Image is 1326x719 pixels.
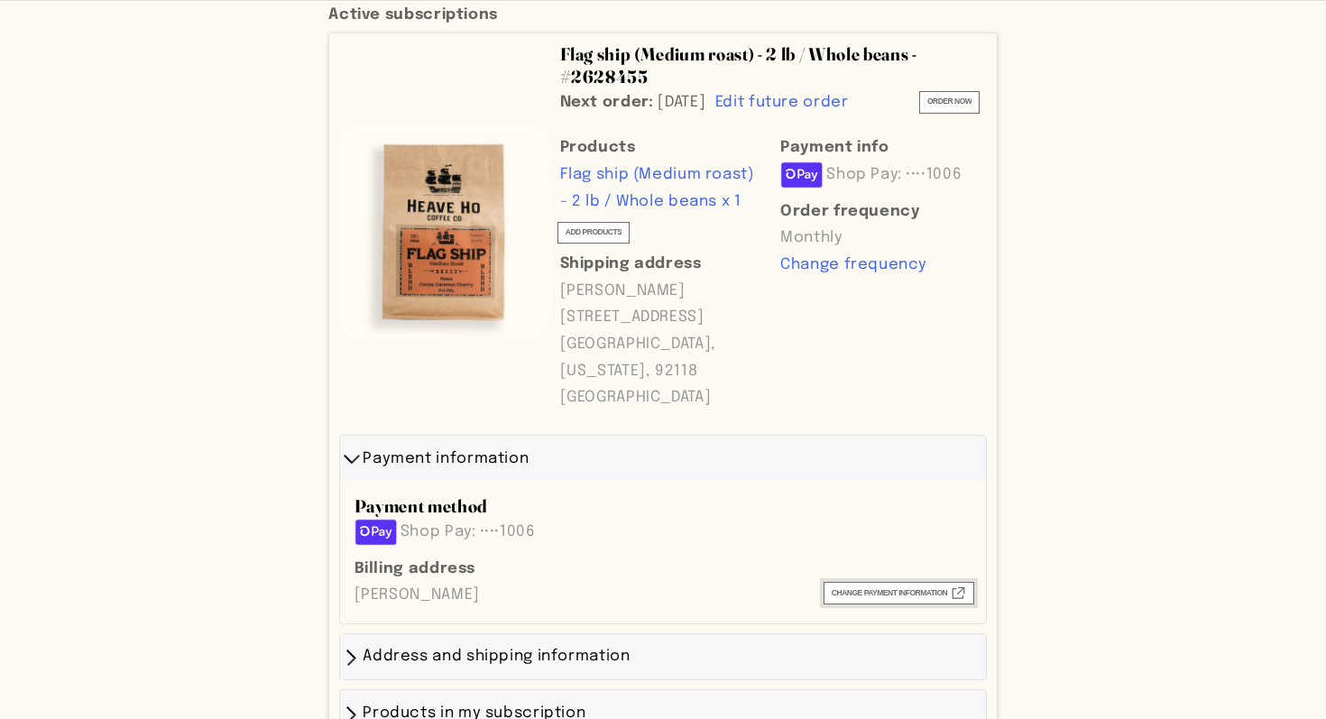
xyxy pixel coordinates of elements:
[328,7,498,23] strong: Active subscriptions
[780,134,982,161] span: Payment info
[355,495,972,518] h3: Payment method
[832,586,966,601] span: Change payment information
[560,304,762,331] p: [STREET_ADDRESS]
[560,43,982,89] h3: Flag ship (Medium roast) - 2 lb / Whole beans - #2628455
[658,95,705,110] span: [DATE]
[780,198,982,226] span: Order frequency
[560,331,762,384] p: [GEOGRAPHIC_DATA], [US_STATE], 92118
[560,384,762,411] p: [GEOGRAPHIC_DATA]
[926,161,962,189] span: 1006
[780,225,982,252] p: Monthly
[363,649,630,664] span: Address and shipping information
[560,251,702,278] span: Shipping address
[919,91,980,113] button: Order now
[560,95,654,110] span: Next order:
[500,519,536,546] span: 1006
[480,523,501,542] span: ····
[780,252,982,279] span: Change frequency
[560,278,762,305] p: [PERSON_NAME]
[340,436,986,482] div: Payment information
[824,582,974,604] button: Change payment information
[715,95,849,110] span: Edit future order
[355,556,475,583] span: Billing address
[560,167,755,209] a: Flag ship (Medium roast) - 2 lb / Whole beans x 1
[826,161,902,189] span: Shop Pay:
[355,582,657,609] p: [PERSON_NAME]
[560,134,762,161] span: Products
[906,166,926,185] span: ····
[557,222,630,244] button: ADD PRODUCTS
[927,95,971,109] span: Order now
[401,519,476,546] span: Shop Pay:
[566,226,622,240] span: ADD PRODUCTS
[363,451,529,466] span: Payment information
[340,634,986,680] div: Address and shipping information
[339,126,550,337] a: Line item image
